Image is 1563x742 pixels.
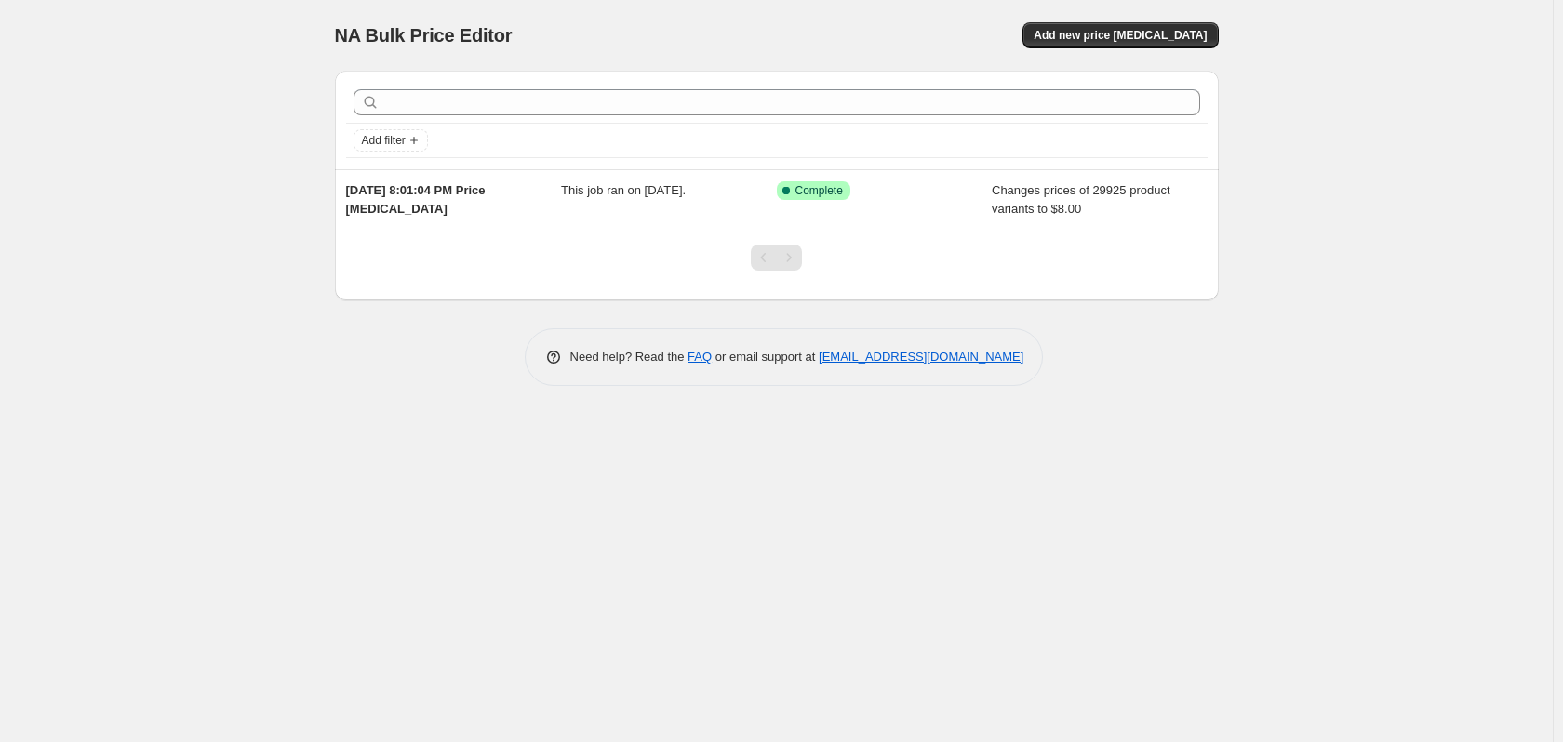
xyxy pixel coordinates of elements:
[362,133,406,148] span: Add filter
[1034,28,1207,43] span: Add new price [MEDICAL_DATA]
[819,350,1023,364] a: [EMAIL_ADDRESS][DOMAIN_NAME]
[335,25,513,46] span: NA Bulk Price Editor
[992,183,1170,216] span: Changes prices of 29925 product variants to $8.00
[570,350,688,364] span: Need help? Read the
[751,245,802,271] nav: Pagination
[795,183,843,198] span: Complete
[561,183,686,197] span: This job ran on [DATE].
[346,183,486,216] span: [DATE] 8:01:04 PM Price [MEDICAL_DATA]
[1022,22,1218,48] button: Add new price [MEDICAL_DATA]
[354,129,428,152] button: Add filter
[688,350,712,364] a: FAQ
[712,350,819,364] span: or email support at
